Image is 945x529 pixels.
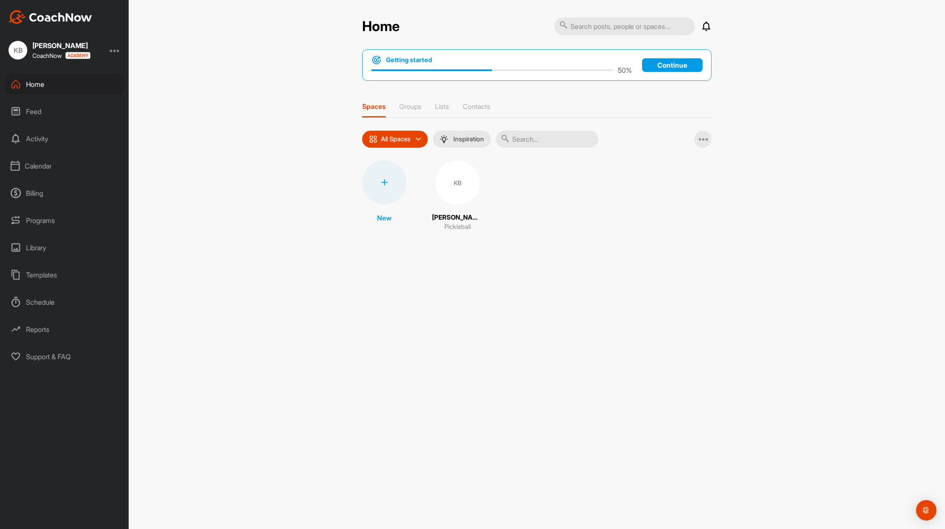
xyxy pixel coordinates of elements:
div: Calendar [5,155,125,177]
div: CoachNow [32,52,90,59]
p: Inspiration [453,136,484,143]
p: Groups [399,102,421,111]
div: Feed [5,101,125,122]
div: Home [5,74,125,95]
div: Billing [5,183,125,204]
img: icon [369,135,377,143]
a: Continue [642,58,703,72]
div: [PERSON_NAME] [32,42,90,49]
div: Templates [5,264,125,286]
img: bullseye [371,55,382,65]
div: Reports [5,319,125,340]
a: KB[PERSON_NAME]Pickleball [432,160,483,232]
p: 50 % [618,65,632,75]
div: KB [9,41,27,60]
p: New [377,213,392,223]
h1: Getting started [386,55,432,65]
h2: Home [362,18,400,35]
div: KB [435,160,480,205]
div: Activity [5,128,125,149]
img: menuIcon [440,135,448,143]
p: Spaces [362,102,386,111]
div: Support & FAQ [5,346,125,367]
div: Open Intercom Messenger [916,500,936,520]
input: Search posts, people or spaces... [554,17,695,35]
input: Search... [496,131,598,148]
p: Lists [435,102,449,111]
p: [PERSON_NAME] [432,213,483,223]
div: Programs [5,210,125,231]
p: Pickleball [444,222,471,232]
p: All Spaces [381,136,411,143]
img: CoachNow [9,10,92,24]
div: Schedule [5,292,125,313]
img: CoachNow acadmey [65,52,90,59]
p: Contacts [463,102,490,111]
div: Library [5,237,125,258]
